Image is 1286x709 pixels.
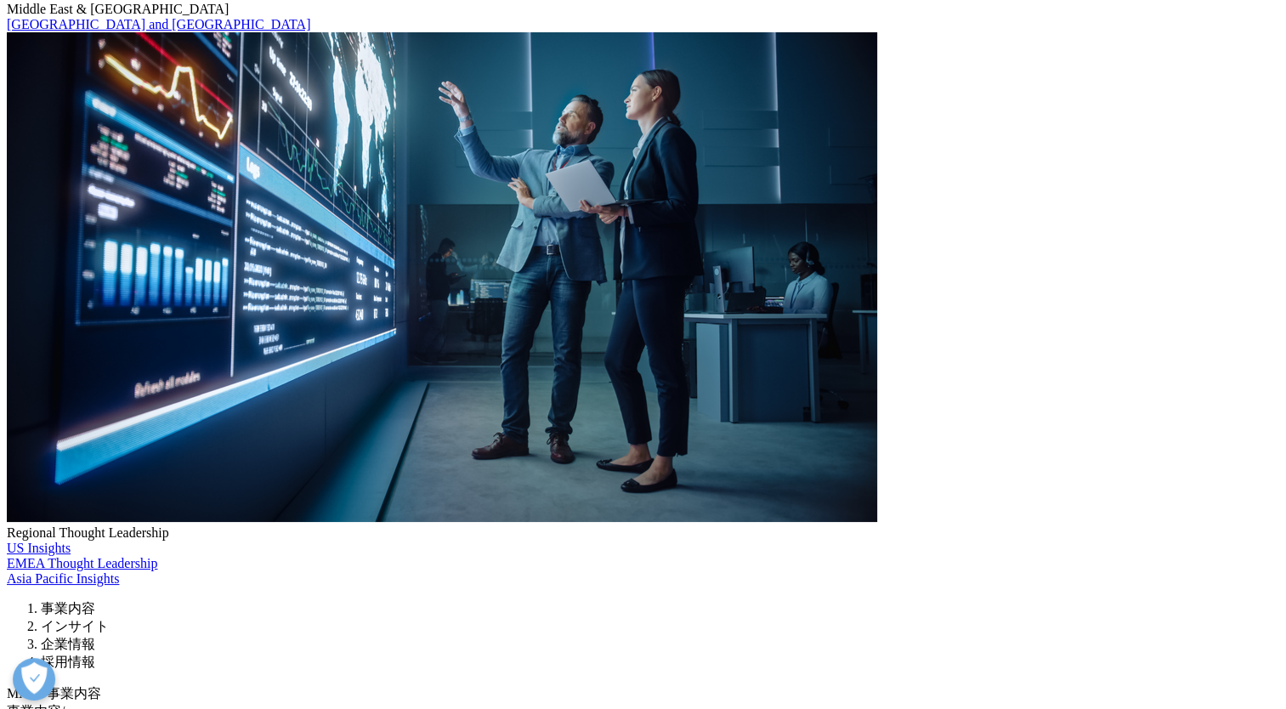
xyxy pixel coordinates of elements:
a: 企業情報 [41,637,95,651]
a: 採用情報 [41,655,95,669]
a: US Insights [7,541,71,555]
img: 2093_analyzing-data-using-big-screen-display-and-laptop.png [7,32,877,522]
button: 優先設定センターを開く [13,658,55,700]
a: 事業内容 [41,601,95,615]
div: Middle East & [GEOGRAPHIC_DATA] [7,2,1279,17]
div: Regional Thought Leadership [7,525,1279,541]
span: MAIN [7,686,43,700]
a: [GEOGRAPHIC_DATA] and [GEOGRAPHIC_DATA] [7,17,310,31]
div: / [7,685,1279,703]
a: EMEA Thought Leadership [7,556,157,570]
a: インサイト [41,619,109,633]
span: 事業内容 [47,686,101,700]
a: Asia Pacific Insights [7,571,119,586]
